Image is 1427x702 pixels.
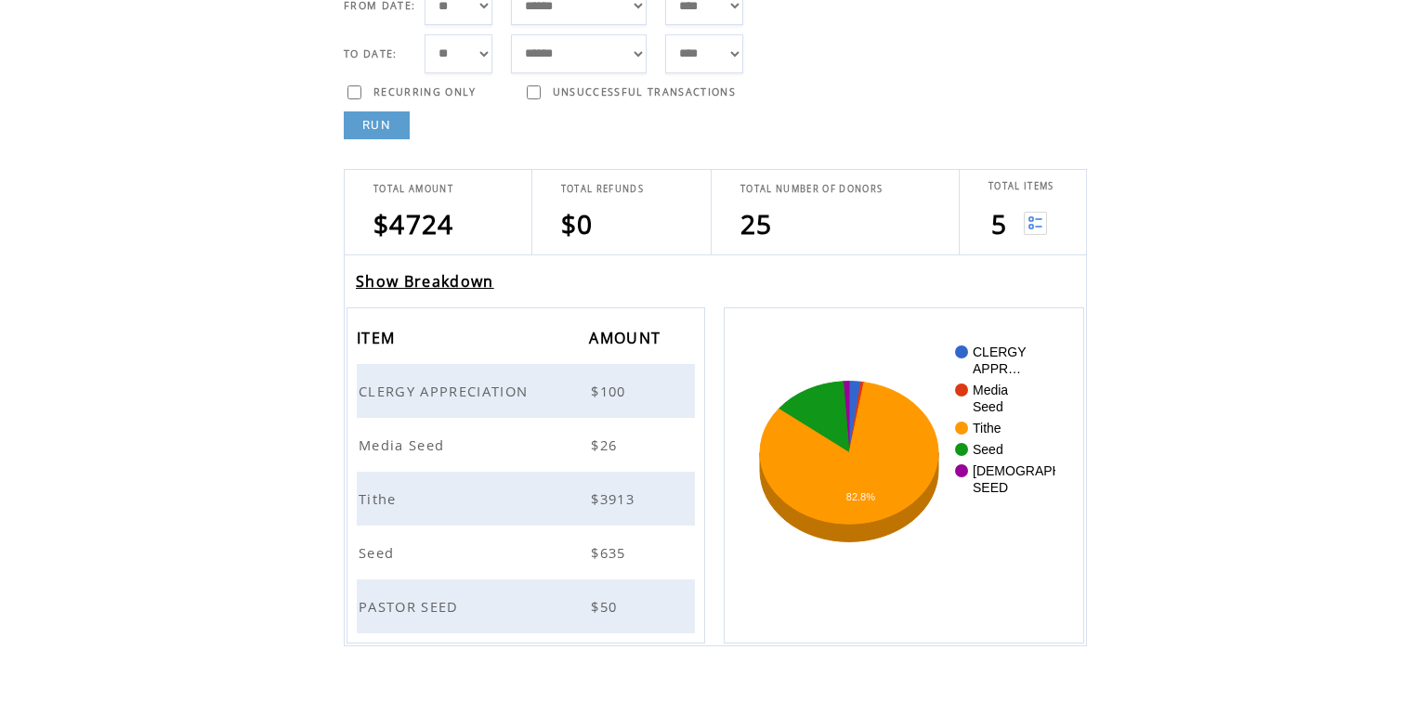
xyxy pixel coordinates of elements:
[591,382,630,400] span: $100
[591,489,639,508] span: $3913
[359,543,399,562] span: Seed
[357,331,399,343] a: ITEM
[344,111,410,139] a: RUN
[591,597,622,616] span: $50
[591,543,630,562] span: $635
[359,435,449,452] a: Media Seed
[359,489,401,506] a: Tithe
[973,383,1008,397] text: Media
[973,361,1021,376] text: APPR…
[359,543,399,560] a: Seed
[740,206,773,241] span: 25
[973,480,1008,495] text: SEED
[359,382,532,398] a: CLERGY APPRECIATION
[359,382,532,400] span: CLERGY APPRECIATION
[973,442,1003,457] text: Seed
[359,597,464,616] span: PASTOR SEED
[753,336,1055,615] svg: A chart.
[988,180,1054,192] span: TOTAL ITEMS
[589,331,665,343] a: AMOUNT
[973,399,1003,414] text: Seed
[1024,212,1047,235] img: View list
[344,47,398,60] span: TO DATE:
[991,206,1007,241] span: 5
[359,489,401,508] span: Tithe
[359,435,449,454] span: Media Seed
[359,597,464,614] a: PASTOR SEED
[373,183,453,195] span: TOTAL AMOUNT
[973,463,1119,478] text: [DEMOGRAPHIC_DATA]
[561,183,644,195] span: TOTAL REFUNDS
[846,490,875,501] text: 82.8%
[373,85,477,98] span: RECURRING ONLY
[561,206,594,241] span: $0
[973,344,1027,359] text: CLERGY
[973,421,1002,435] text: Tithe
[373,206,454,241] span: $4724
[357,323,399,357] span: ITEM
[740,183,883,195] span: TOTAL NUMBER OF DONORS
[356,271,494,292] a: Show Breakdown
[591,435,622,454] span: $26
[553,85,736,98] span: UNSUCCESSFUL TRANSACTIONS
[589,323,665,357] span: AMOUNT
